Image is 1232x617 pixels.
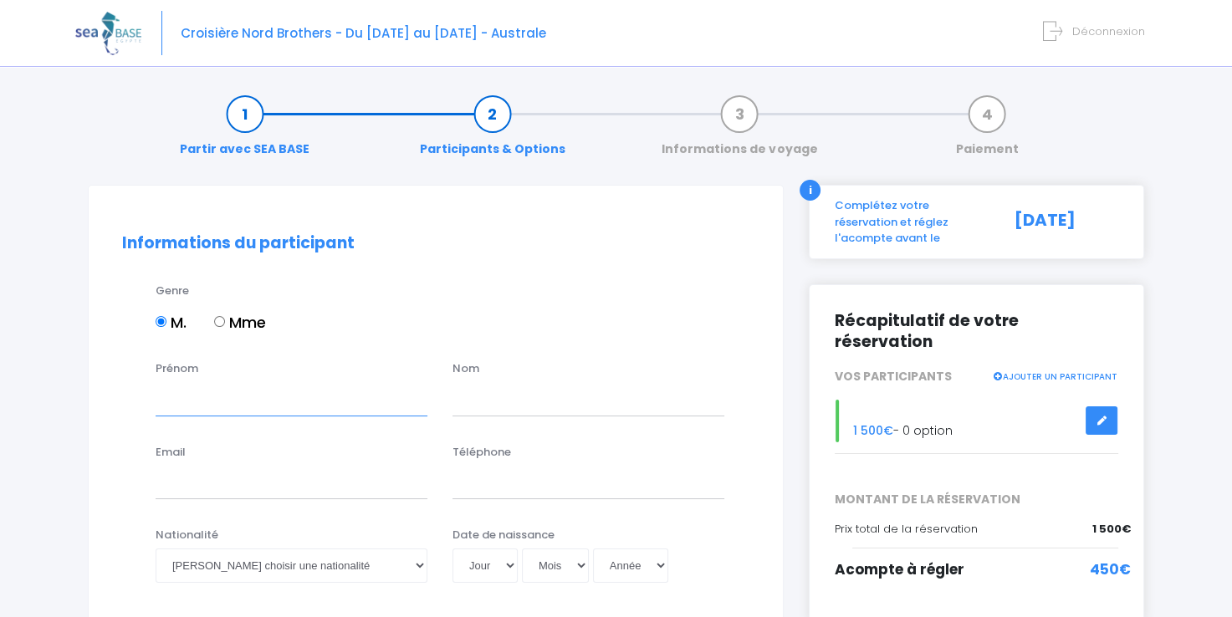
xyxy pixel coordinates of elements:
[1090,559,1131,581] span: 450€
[156,527,218,543] label: Nationalité
[214,316,225,327] input: Mme
[181,24,546,42] span: Croisière Nord Brothers - Du [DATE] au [DATE] - Australe
[1072,23,1145,39] span: Déconnexion
[214,311,266,334] label: Mme
[452,360,479,377] label: Nom
[800,180,820,201] div: i
[156,444,186,461] label: Email
[822,491,1131,508] span: MONTANT DE LA RÉSERVATION
[171,105,318,158] a: Partir avec SEA BASE
[835,521,978,537] span: Prix total de la réservation
[835,559,964,579] span: Acompte à régler
[1092,521,1131,538] span: 1 500€
[156,311,187,334] label: M.
[452,527,555,543] label: Date de naissance
[822,197,1002,247] div: Complétez votre réservation et réglez l'acompte avant le
[156,316,166,327] input: M.
[835,310,1118,352] h2: Récapitulatif de votre réservation
[122,234,749,253] h2: Informations du participant
[156,360,198,377] label: Prénom
[452,444,511,461] label: Téléphone
[853,422,893,439] span: 1 500€
[653,105,826,158] a: Informations de voyage
[412,105,574,158] a: Participants & Options
[1002,197,1131,247] div: [DATE]
[948,105,1027,158] a: Paiement
[822,368,1131,385] div: VOS PARTICIPANTS
[822,400,1131,442] div: - 0 option
[156,283,189,299] label: Genre
[992,368,1117,383] a: AJOUTER UN PARTICIPANT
